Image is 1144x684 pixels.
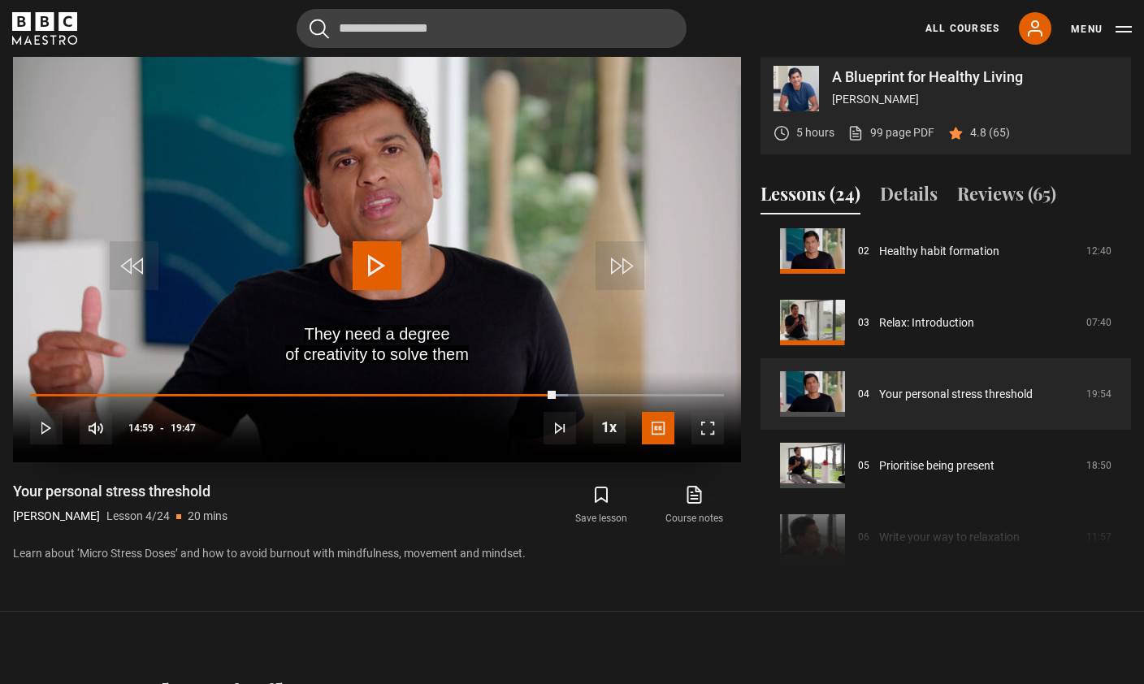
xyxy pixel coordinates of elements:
button: Playback Rate [593,411,626,444]
button: Save lesson [555,482,648,529]
button: Play [30,412,63,444]
svg: BBC Maestro [12,12,77,45]
a: Prioritise being present [879,457,994,474]
button: Mute [80,412,112,444]
p: 20 mins [188,508,227,525]
a: Healthy habit formation [879,243,999,260]
span: 14:59 [128,413,154,443]
button: Lessons (24) [760,180,860,214]
h1: Your personal stress threshold [13,482,227,501]
a: All Courses [925,21,999,36]
p: [PERSON_NAME] [13,508,100,525]
p: 5 hours [796,124,834,141]
p: 4.8 (65) [970,124,1010,141]
p: Learn about ‘Micro Stress Doses’ and how to avoid burnout with mindfulness, movement and mindset. [13,545,741,562]
a: Your personal stress threshold [879,386,1033,403]
button: Captions [642,412,674,444]
a: Course notes [648,482,741,529]
button: Next Lesson [544,412,576,444]
button: Reviews (65) [957,180,1056,214]
p: A Blueprint for Healthy Living [832,70,1118,84]
video-js: Video Player [13,53,741,462]
div: Progress Bar [30,394,724,397]
span: 19:47 [171,413,196,443]
span: - [160,422,164,434]
input: Search [297,9,687,48]
button: Toggle navigation [1071,21,1132,37]
p: [PERSON_NAME] [832,91,1118,108]
a: Relax: Introduction [879,314,974,331]
button: Submit the search query [310,19,329,39]
button: Fullscreen [691,412,724,444]
button: Details [880,180,938,214]
p: Lesson 4/24 [106,508,170,525]
a: 99 page PDF [847,124,934,141]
